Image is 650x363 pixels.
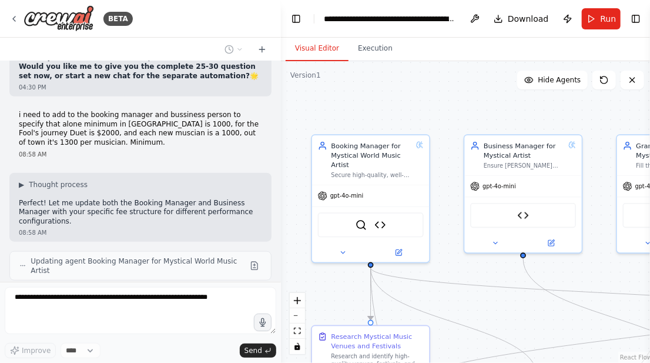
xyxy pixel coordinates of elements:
[220,42,248,56] button: Switch to previous chat
[286,36,349,61] button: Visual Editor
[19,228,262,237] div: 08:58 AM
[464,134,583,254] div: Business Manager for Mystical ArtistEnsure [PERSON_NAME] financial and contractual stability whil...
[483,182,516,190] span: gpt-4o-mini
[324,13,456,25] nav: breadcrumb
[290,339,305,354] button: toggle interactivity
[517,71,588,89] button: Hide Agents
[253,42,272,56] button: Start a new chat
[538,75,581,85] span: Hide Agents
[371,247,425,258] button: Open in side panel
[29,180,88,189] span: Thought process
[19,62,262,81] p: 🌟
[244,346,262,355] span: Send
[103,12,133,26] div: BETA
[330,192,364,199] span: gpt-4o-mini
[19,62,256,80] strong: Would you like me to give you the complete 25-30 question set now, or start a new chat for the se...
[331,332,423,351] div: Research Mystical Music Venues and Festivals
[374,219,386,231] img: Zapier Webhook Sender
[290,293,305,354] div: React Flow controls
[582,8,621,29] button: Run
[290,308,305,324] button: zoom out
[24,5,94,32] img: Logo
[240,344,276,358] button: Send
[19,150,262,159] div: 08:58 AM
[31,257,245,275] span: Updating agent Booking Manager for Mystical World Music Artist
[288,11,304,27] button: Hide left sidebar
[349,36,402,61] button: Execution
[518,209,529,221] img: Zapier Webhook Sender
[484,162,565,169] div: Ensure [PERSON_NAME] financial and contractual stability while protecting her artistic value usin...
[22,346,51,355] span: Improve
[601,13,617,25] span: Run
[331,141,412,170] div: Booking Manager for Mystical World Music Artist
[508,13,549,25] span: Download
[331,172,412,179] div: Secure high-quality, well-paying gigs that honor [PERSON_NAME] artistry in world music, classical...
[524,238,578,249] button: Open in side panel
[19,180,24,189] span: ▶
[19,83,262,92] div: 04:30 PM
[19,199,262,227] p: Perfect! Let me update both the Booking Manager and Business Manager with your specific fee struc...
[290,324,305,339] button: fit view
[254,314,272,331] button: Click to speak your automation idea
[356,219,367,231] img: SerperDevTool
[484,141,565,160] div: Business Manager for Mystical Artist
[19,180,88,189] button: ▶Thought process
[489,8,554,29] button: Download
[311,134,430,263] div: Booking Manager for Mystical World Music ArtistSecure high-quality, well-paying gigs that honor [...
[19,111,262,147] p: i need to add to the booking manager and bussiness person to specify that alone minimum in [GEOGR...
[5,343,56,358] button: Improve
[628,11,644,27] button: Show right sidebar
[290,293,305,308] button: zoom in
[290,71,321,80] div: Version 1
